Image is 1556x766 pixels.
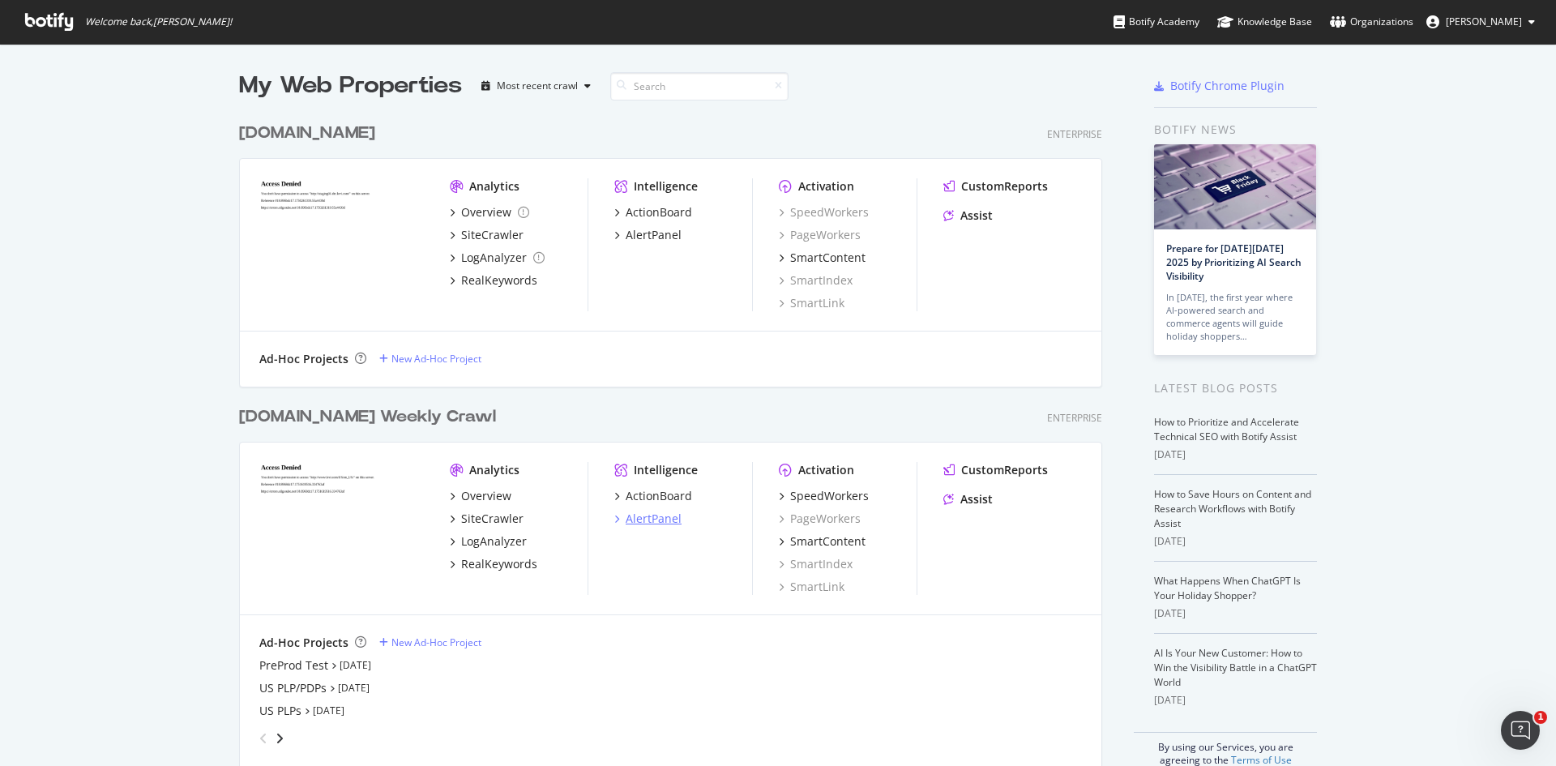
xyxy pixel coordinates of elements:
a: Overview [450,204,529,220]
div: Overview [461,204,511,220]
a: Assist [943,491,993,507]
a: US PLP/PDPs [259,680,327,696]
a: How to Prioritize and Accelerate Technical SEO with Botify Assist [1154,415,1299,443]
a: SmartContent [779,533,866,550]
a: RealKeywords [450,272,537,289]
div: angle-right [274,730,285,747]
span: 1 [1534,711,1547,724]
a: [DOMAIN_NAME] [239,122,382,145]
input: Search [610,72,789,101]
a: Overview [450,488,511,504]
a: PreProd Test [259,657,328,674]
div: Organizations [1330,14,1413,30]
div: SiteCrawler [461,227,524,243]
div: RealKeywords [461,556,537,572]
div: AlertPanel [626,227,682,243]
a: SmartIndex [779,556,853,572]
span: Welcome back, [PERSON_NAME] ! [85,15,232,28]
div: Botify Chrome Plugin [1170,78,1285,94]
div: Analytics [469,462,519,478]
div: New Ad-Hoc Project [391,352,481,366]
a: LogAnalyzer [450,250,545,266]
div: Activation [798,462,854,478]
iframe: Intercom live chat [1501,711,1540,750]
div: Enterprise [1047,411,1102,425]
div: Activation [798,178,854,195]
div: LogAnalyzer [461,250,527,266]
div: Latest Blog Posts [1154,379,1317,397]
img: Prepare for Black Friday 2025 by Prioritizing AI Search Visibility [1154,144,1316,229]
div: CustomReports [961,462,1048,478]
a: PageWorkers [779,511,861,527]
a: LogAnalyzer [450,533,527,550]
a: [DATE] [338,681,370,695]
a: PageWorkers [779,227,861,243]
a: US PLPs [259,703,301,719]
div: My Web Properties [239,70,462,102]
a: SmartIndex [779,272,853,289]
a: Botify Chrome Plugin [1154,78,1285,94]
div: Ad-Hoc Projects [259,351,348,367]
div: Overview [461,488,511,504]
div: RealKeywords [461,272,537,289]
a: New Ad-Hoc Project [379,352,481,366]
div: SpeedWorkers [790,488,869,504]
button: [PERSON_NAME] [1413,9,1548,35]
div: Botify news [1154,121,1317,139]
div: Assist [960,491,993,507]
div: Intelligence [634,178,698,195]
a: How to Save Hours on Content and Research Workflows with Botify Assist [1154,487,1311,530]
a: ActionBoard [614,488,692,504]
div: CustomReports [961,178,1048,195]
div: In [DATE], the first year where AI-powered search and commerce agents will guide holiday shoppers… [1166,291,1304,343]
a: ActionBoard [614,204,692,220]
a: SmartLink [779,579,844,595]
a: AI Is Your New Customer: How to Win the Visibility Battle in a ChatGPT World [1154,646,1317,689]
button: Most recent crawl [475,73,597,99]
div: [DOMAIN_NAME] Weekly Crawl [239,405,496,429]
a: SiteCrawler [450,227,524,243]
div: [DATE] [1154,606,1317,621]
div: ActionBoard [626,488,692,504]
a: SiteCrawler [450,511,524,527]
a: AlertPanel [614,227,682,243]
div: SmartContent [790,250,866,266]
img: Levi.com [259,462,424,593]
a: [DATE] [340,658,371,672]
div: ActionBoard [626,204,692,220]
div: Ad-Hoc Projects [259,635,348,651]
div: New Ad-Hoc Project [391,635,481,649]
div: angle-left [253,725,274,751]
div: SmartContent [790,533,866,550]
a: AlertPanel [614,511,682,527]
a: SmartLink [779,295,844,311]
a: RealKeywords [450,556,537,572]
span: Eric Brekher [1446,15,1522,28]
div: Intelligence [634,462,698,478]
a: New Ad-Hoc Project [379,635,481,649]
div: Analytics [469,178,519,195]
div: Most recent crawl [497,81,578,91]
div: AlertPanel [626,511,682,527]
a: Prepare for [DATE][DATE] 2025 by Prioritizing AI Search Visibility [1166,242,1302,283]
a: SmartContent [779,250,866,266]
a: CustomReports [943,462,1048,478]
div: [DATE] [1154,447,1317,462]
div: Botify Academy [1114,14,1199,30]
div: LogAnalyzer [461,533,527,550]
div: SiteCrawler [461,511,524,527]
a: [DATE] [313,704,344,717]
a: SpeedWorkers [779,488,869,504]
a: What Happens When ChatGPT Is Your Holiday Shopper? [1154,574,1301,602]
a: CustomReports [943,178,1048,195]
a: SpeedWorkers [779,204,869,220]
a: Assist [943,208,993,224]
